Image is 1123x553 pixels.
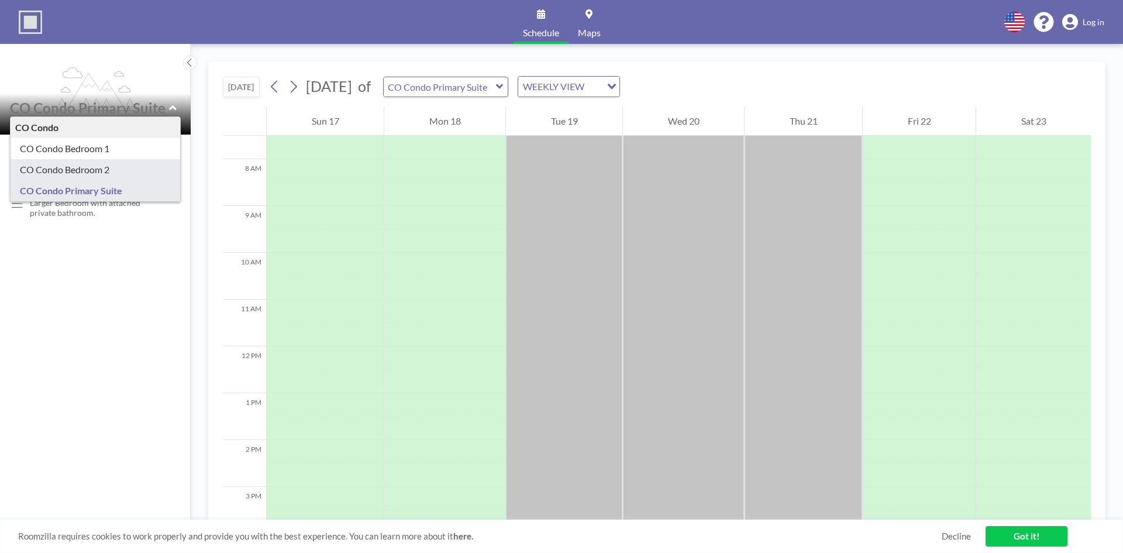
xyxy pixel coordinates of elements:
[976,107,1091,136] div: Sat 23
[11,117,180,138] div: CO Condo
[223,77,260,97] button: [DATE]
[942,531,971,542] a: Decline
[745,107,862,136] div: Thu 21
[223,487,266,534] div: 3 PM
[223,440,266,487] div: 2 PM
[223,206,266,253] div: 9 AM
[267,107,384,136] div: Sun 17
[11,159,180,180] div: CO Condo Bedroom 2
[19,11,42,34] img: organization-logo
[1062,14,1104,30] a: Log in
[523,28,559,37] span: Schedule
[223,112,266,159] div: 7 AM
[30,198,167,218] p: Larger Bedroom with attached private bathroom.
[223,393,266,440] div: 1 PM
[521,79,587,94] span: WEEKLY VIEW
[18,531,942,542] span: Roomzilla requires cookies to work properly and provide you with the best experience. You can lea...
[223,159,266,206] div: 8 AM
[384,107,505,136] div: Mon 18
[358,77,371,95] span: of
[518,77,619,97] div: Search for option
[986,526,1067,547] a: Got it!
[384,77,496,97] input: CO Condo Primary Suite
[11,180,180,201] div: CO Condo Primary Suite
[223,300,266,346] div: 11 AM
[223,346,266,393] div: 12 PM
[578,28,601,37] span: Maps
[623,107,744,136] div: Wed 20
[223,253,266,300] div: 10 AM
[1083,17,1104,28] span: Log in
[306,77,352,95] span: [DATE]
[9,117,39,129] span: Floor: -
[506,107,622,136] div: Tue 19
[10,99,169,116] input: CO Condo Primary Suite
[588,79,600,94] input: Search for option
[453,531,473,541] a: here.
[11,138,180,159] div: CO Condo Bedroom 1
[863,107,976,136] div: Fri 22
